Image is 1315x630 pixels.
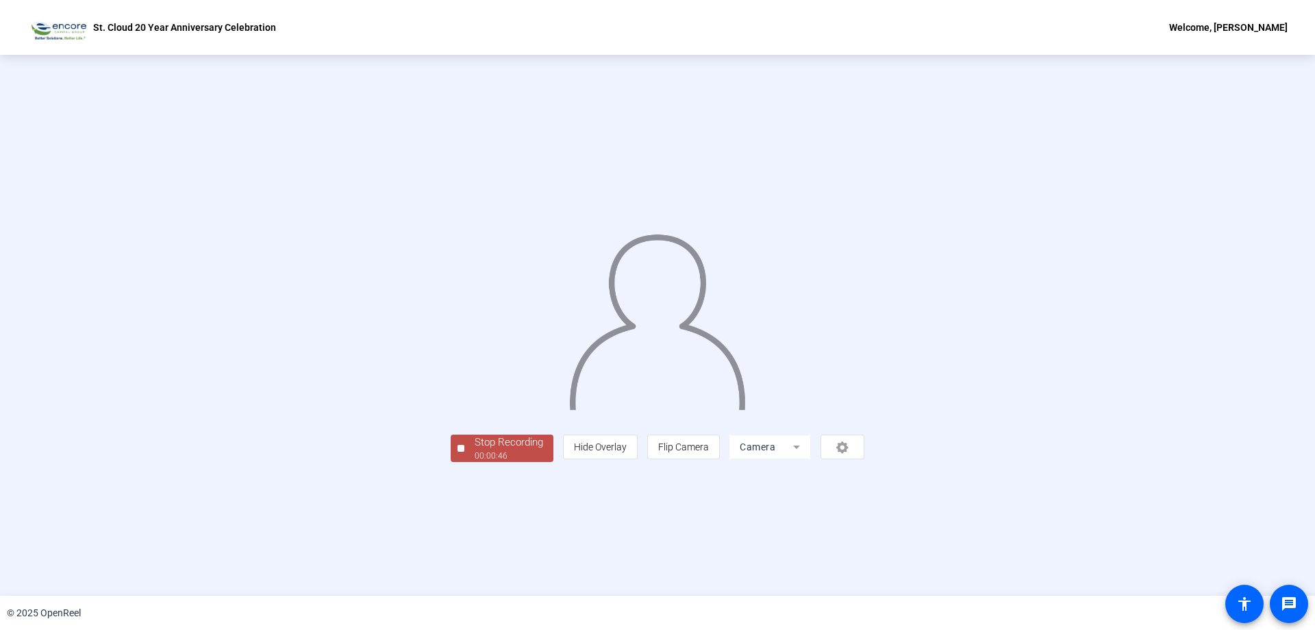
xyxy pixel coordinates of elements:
button: Hide Overlay [563,435,638,459]
span: Hide Overlay [574,441,627,452]
span: Flip Camera [658,441,709,452]
div: Welcome, [PERSON_NAME] [1169,19,1288,36]
div: 00:00:46 [475,450,543,462]
img: overlay [568,223,747,410]
img: OpenReel logo [27,14,86,41]
mat-icon: accessibility [1236,596,1253,612]
div: Stop Recording [475,435,543,450]
mat-icon: message [1281,596,1297,612]
p: St. Cloud 20 Year Anniversary Celebration [93,19,276,36]
button: Stop Recording00:00:46 [451,435,553,463]
div: © 2025 OpenReel [7,606,81,620]
button: Flip Camera [647,435,720,459]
